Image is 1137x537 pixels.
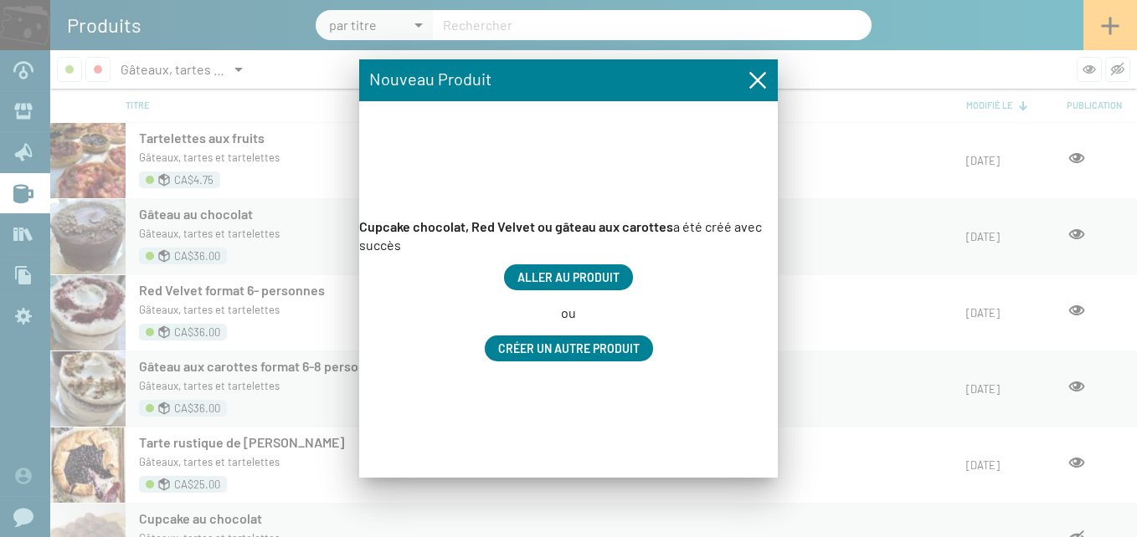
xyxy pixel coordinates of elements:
span: Aller au produit [517,270,620,284]
a: Aller au produit [504,264,633,290]
span: Créer un autre produit [498,341,640,355]
h2: Nouveau Produit [369,69,491,89]
mat-icon: Fermer la fenêtre [748,70,768,90]
span: ou [561,304,576,322]
strong: Cupcake chocolat, Red Velvet ou gâteau aux carottes [359,218,673,234]
button: Créer un autre produit [485,335,653,361]
p: a été créé avec succès [359,217,778,254]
